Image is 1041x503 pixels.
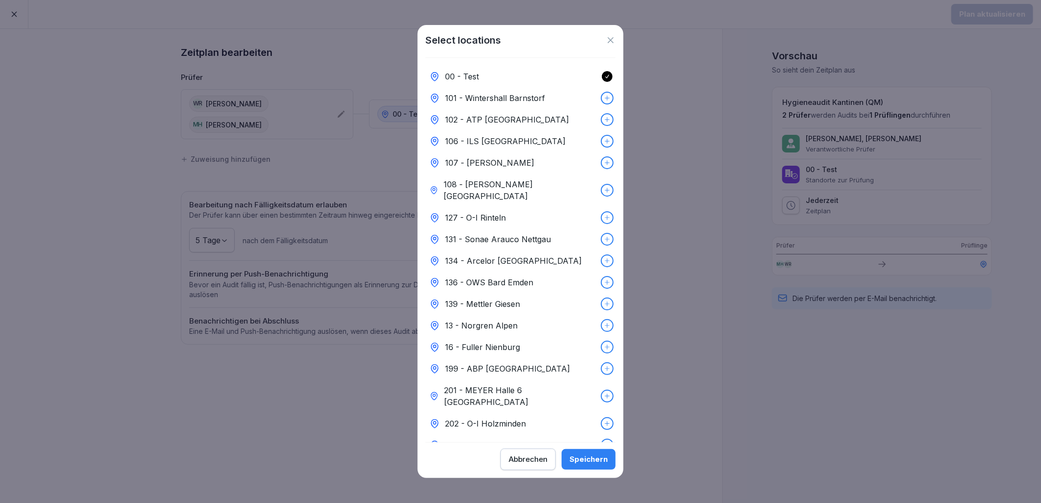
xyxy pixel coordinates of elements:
p: 201 - MEYER Halle 6 [GEOGRAPHIC_DATA] [444,384,597,408]
p: 139 - Mettler Giesen [445,298,520,310]
p: 16 - Fuller Nienburg [445,341,520,353]
p: 203 - Sparkasse Lemgo [445,439,534,451]
div: Speichern [570,454,608,465]
p: 127 - O-I Rinteln [445,212,506,224]
p: 102 - ATP [GEOGRAPHIC_DATA] [445,114,569,126]
p: 131 - Sonae Arauco Nettgau [445,233,551,245]
button: Speichern [562,449,616,470]
p: 136 - OWS Bard Emden [445,277,533,288]
button: Abbrechen [500,449,556,470]
p: 202 - O-I Holzminden [445,418,526,429]
h1: Select locations [425,33,501,48]
p: 107 - [PERSON_NAME] [445,157,534,169]
p: 134 - Arcelor [GEOGRAPHIC_DATA] [445,255,582,267]
p: 108 - [PERSON_NAME][GEOGRAPHIC_DATA] [444,178,597,202]
p: 00 - Test [445,71,479,82]
p: 106 - ILS [GEOGRAPHIC_DATA] [445,135,566,147]
div: Abbrechen [509,454,547,465]
p: 13 - Norgren Alpen [445,320,518,331]
p: 199 - ABP [GEOGRAPHIC_DATA] [445,363,570,375]
p: 101 - Wintershall Barnstorf [445,92,545,104]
